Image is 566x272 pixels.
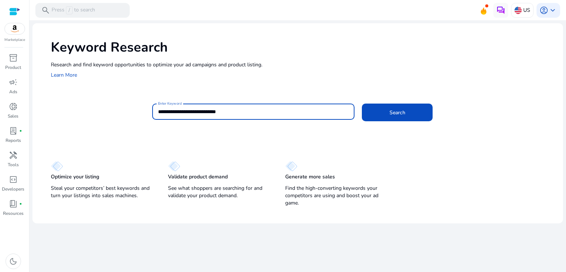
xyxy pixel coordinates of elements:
[9,257,18,266] span: dark_mode
[51,161,63,171] img: diamond.svg
[539,6,548,15] span: account_circle
[4,37,25,43] p: Marketplace
[52,6,95,14] p: Press to search
[8,161,19,168] p: Tools
[66,6,73,14] span: /
[9,175,18,184] span: code_blocks
[158,101,182,106] mat-label: Enter Keyword
[9,151,18,160] span: handyman
[514,7,522,14] img: us.svg
[9,102,18,111] span: donut_small
[51,61,556,69] p: Research and find keyword opportunities to optimize your ad campaigns and product listing.
[41,6,50,15] span: search
[51,173,99,181] p: Optimize your listing
[285,185,388,207] p: Find the high-converting keywords your competitors are using and boost your ad game.
[9,199,18,208] span: book_4
[2,186,24,192] p: Developers
[51,72,77,79] a: Learn More
[19,129,22,132] span: fiber_manual_record
[548,6,557,15] span: keyboard_arrow_down
[523,4,530,17] p: US
[362,104,433,121] button: Search
[9,88,17,95] p: Ads
[5,23,25,34] img: amazon.svg
[5,64,21,71] p: Product
[8,113,18,119] p: Sales
[3,210,24,217] p: Resources
[19,202,22,205] span: fiber_manual_record
[285,173,335,181] p: Generate more sales
[168,161,180,171] img: diamond.svg
[9,126,18,135] span: lab_profile
[389,109,405,116] span: Search
[6,137,21,144] p: Reports
[168,185,270,199] p: See what shoppers are searching for and validate your product demand.
[51,39,556,55] h1: Keyword Research
[51,185,153,199] p: Steal your competitors’ best keywords and turn your listings into sales machines.
[9,78,18,87] span: campaign
[9,53,18,62] span: inventory_2
[168,173,228,181] p: Validate product demand
[285,161,297,171] img: diamond.svg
